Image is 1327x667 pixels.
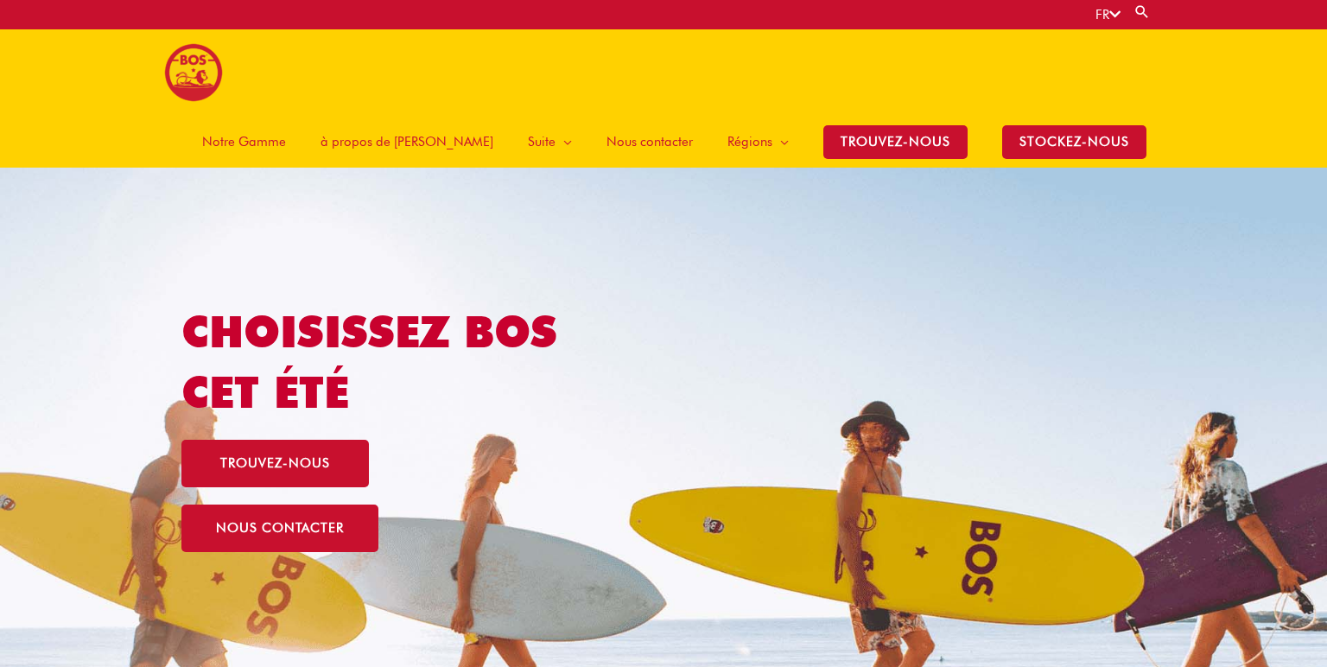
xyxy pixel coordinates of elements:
[1095,7,1121,22] a: FR
[1002,125,1146,159] span: stockez-nous
[511,116,589,168] a: Suite
[303,116,511,168] a: à propos de [PERSON_NAME]
[1133,3,1151,20] a: Search button
[606,116,693,168] span: Nous contacter
[181,440,369,487] a: trouvez-nous
[164,43,223,102] img: BOS logo finals-200px
[710,116,806,168] a: Régions
[220,457,330,470] span: trouvez-nous
[528,116,556,168] span: Suite
[216,522,344,535] span: nous contacter
[181,302,618,422] h1: Choisissez BOS cet été
[589,116,710,168] a: Nous contacter
[985,116,1164,168] a: stockez-nous
[806,116,985,168] a: TROUVEZ-NOUS
[172,116,1164,168] nav: Site Navigation
[321,116,493,168] span: à propos de [PERSON_NAME]
[823,125,968,159] span: TROUVEZ-NOUS
[202,116,286,168] span: Notre Gamme
[727,116,772,168] span: Régions
[181,505,378,552] a: nous contacter
[185,116,303,168] a: Notre Gamme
